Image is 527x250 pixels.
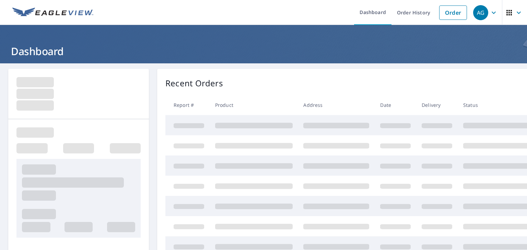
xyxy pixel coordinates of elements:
th: Report # [165,95,210,115]
th: Address [298,95,375,115]
p: Recent Orders [165,77,223,89]
div: AG [473,5,488,20]
a: Order [439,5,467,20]
th: Product [210,95,298,115]
th: Date [375,95,416,115]
h1: Dashboard [8,44,519,58]
th: Delivery [416,95,458,115]
img: EV Logo [12,8,93,18]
